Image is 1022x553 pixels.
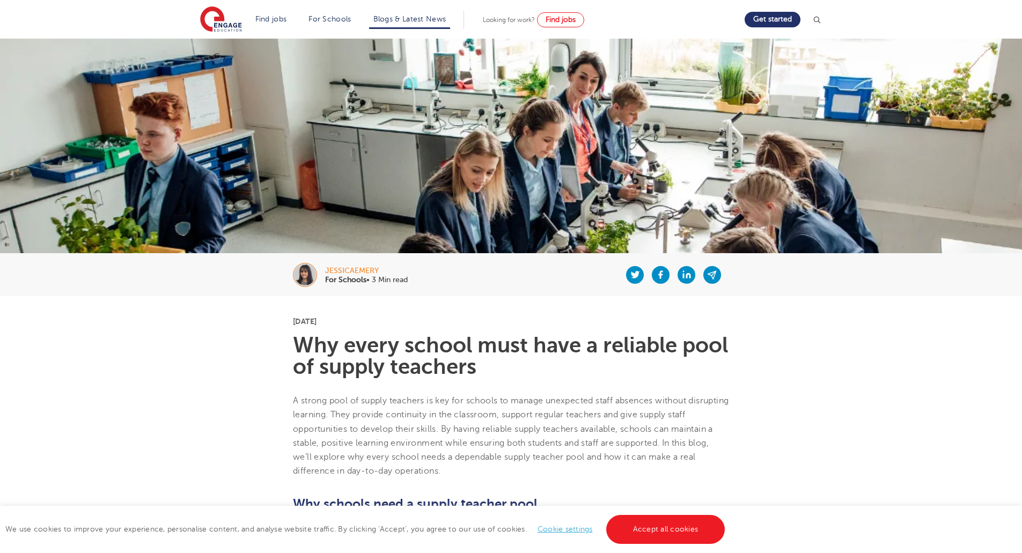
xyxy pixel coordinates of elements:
[293,396,729,476] span: A strong pool of supply teachers is key for schools to manage unexpected staff absences without d...
[483,16,535,24] span: Looking for work?
[546,16,576,24] span: Find jobs
[537,12,584,27] a: Find jobs
[293,496,538,511] b: Why schools need a supply teacher pool
[308,15,351,23] a: For Schools
[255,15,287,23] a: Find jobs
[373,15,446,23] a: Blogs & Latest News
[325,276,366,284] b: For Schools
[5,525,727,533] span: We use cookies to improve your experience, personalise content, and analyse website traffic. By c...
[745,12,800,27] a: Get started
[325,276,408,284] p: • 3 Min read
[293,335,729,378] h1: Why every school must have a reliable pool of supply teachers
[325,267,408,275] div: jessicaemery
[293,318,729,325] p: [DATE]
[606,515,725,544] a: Accept all cookies
[538,525,593,533] a: Cookie settings
[200,6,242,33] img: Engage Education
